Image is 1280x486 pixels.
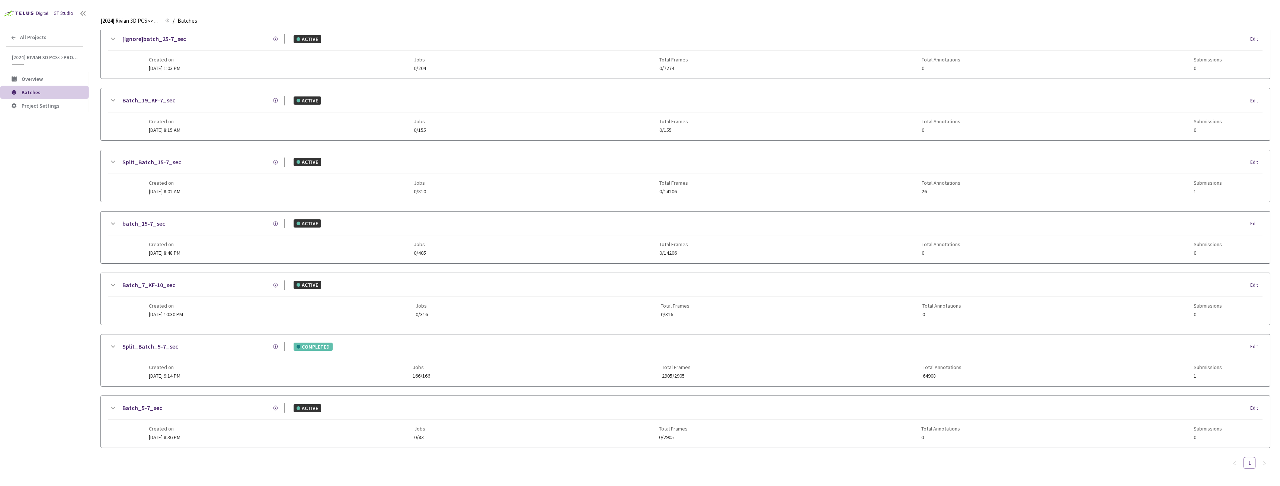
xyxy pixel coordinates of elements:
span: Jobs [414,180,426,186]
div: Edit [1250,220,1263,228]
span: Submissions [1194,57,1222,63]
span: 0/155 [414,127,426,133]
a: Batch_5-7_sec [122,403,162,413]
span: 0/2905 [659,435,688,440]
button: left [1229,457,1241,469]
a: Split_Batch_5-7_sec [122,342,178,351]
span: 166/166 [413,373,430,379]
span: Created on [149,426,180,432]
span: Submissions [1194,180,1222,186]
span: Created on [149,303,183,309]
span: Total Annotations [922,241,960,247]
span: Total Frames [662,364,691,370]
span: [DATE] 8:02 AM [149,188,180,195]
span: Project Settings [22,102,60,109]
div: Edit [1250,97,1263,105]
span: Total Annotations [922,118,960,124]
span: 0 [922,66,960,71]
span: [DATE] 8:36 PM [149,434,180,441]
span: 0/7274 [659,66,688,71]
span: 2905/2905 [662,373,691,379]
span: Submissions [1194,118,1222,124]
span: 0/14206 [659,189,688,194]
span: Total Frames [659,57,688,63]
span: [DATE] 8:48 PM [149,250,180,256]
span: Created on [149,180,180,186]
span: Overview [22,76,43,82]
div: ACTIVE [294,158,321,166]
span: 0/405 [414,250,426,256]
span: 0 [1194,250,1222,256]
span: Jobs [413,364,430,370]
span: Total Annotations [922,57,960,63]
span: right [1262,461,1267,466]
span: Submissions [1194,303,1222,309]
div: [Ignore]batch_25-7_secACTIVEEditCreated on[DATE] 1:03 PMJobs0/204Total Frames0/7274Total Annotati... [101,27,1270,79]
span: Created on [149,241,180,247]
span: [2024] Rivian 3D PCS<>Production [12,54,79,61]
span: 1 [1194,189,1222,194]
div: Edit [1250,35,1263,43]
span: Total Frames [659,426,688,432]
span: 0 [922,127,960,133]
span: Total Frames [659,118,688,124]
a: 1 [1244,457,1255,468]
span: Submissions [1194,426,1222,432]
div: Edit [1250,282,1263,289]
a: Split_Batch_15-7_sec [122,158,181,167]
div: COMPLETED [294,343,333,351]
span: Total Frames [659,241,688,247]
span: Total Frames [659,180,688,186]
span: 0/316 [416,312,428,317]
span: Created on [149,118,180,124]
span: 64908 [923,373,961,379]
div: ACTIVE [294,96,321,105]
a: Batch_19_KF-7_sec [122,96,175,105]
span: All Projects [20,34,47,41]
div: ACTIVE [294,219,321,228]
span: [DATE] 10:30 PM [149,311,183,318]
span: 0/155 [659,127,688,133]
div: Edit [1250,159,1263,166]
span: Total Annotations [923,364,961,370]
a: [Ignore]batch_25-7_sec [122,34,186,44]
div: Batch_5-7_secACTIVEEditCreated on[DATE] 8:36 PMJobs0/83Total Frames0/2905Total Annotations0Submis... [101,396,1270,448]
li: Next Page [1258,457,1270,469]
span: 0 [922,312,961,317]
span: [DATE] 1:03 PM [149,65,180,72]
span: [DATE] 8:15 AM [149,127,180,133]
div: Batch_19_KF-7_secACTIVEEditCreated on[DATE] 8:15 AMJobs0/155Total Frames0/155Total Annotations0Su... [101,88,1270,140]
span: Created on [149,57,180,63]
li: Previous Page [1229,457,1241,469]
span: 1 [1194,373,1222,379]
div: batch_15-7_secACTIVEEditCreated on[DATE] 8:48 PMJobs0/405Total Frames0/14206Total Annotations0Sub... [101,212,1270,263]
span: Batches [177,16,197,25]
span: 0/14206 [659,250,688,256]
div: Edit [1250,343,1263,350]
div: Batch_7_KF-10_secACTIVEEditCreated on[DATE] 10:30 PMJobs0/316Total Frames0/316Total Annotations0S... [101,273,1270,325]
span: Created on [149,364,180,370]
div: ACTIVE [294,35,321,43]
a: batch_15-7_sec [122,219,165,228]
div: Edit [1250,404,1263,412]
li: / [173,16,175,25]
span: Total Annotations [922,303,961,309]
span: Submissions [1194,241,1222,247]
span: 26 [922,189,960,194]
span: Total Frames [661,303,689,309]
span: 0/204 [414,66,426,71]
span: Jobs [414,241,426,247]
div: GT Studio [54,10,73,17]
div: Split_Batch_5-7_secCOMPLETEDEditCreated on[DATE] 9:14 PMJobs166/166Total Frames2905/2905Total Ann... [101,334,1270,386]
span: 0 [922,250,960,256]
span: Jobs [416,303,428,309]
span: Submissions [1194,364,1222,370]
div: ACTIVE [294,404,321,412]
div: ACTIVE [294,281,321,289]
span: 0 [1194,435,1222,440]
span: Jobs [414,57,426,63]
span: Jobs [414,118,426,124]
span: Jobs [414,426,425,432]
span: 0/83 [414,435,425,440]
span: Total Annotations [921,426,960,432]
